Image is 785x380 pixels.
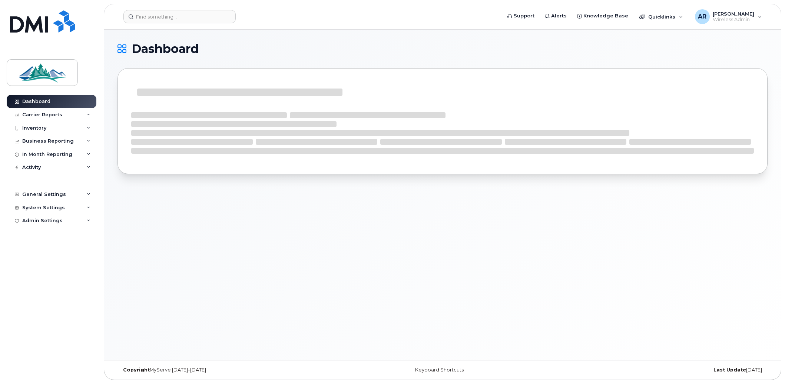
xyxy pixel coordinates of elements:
[713,367,746,373] strong: Last Update
[415,367,464,373] a: Keyboard Shortcuts
[551,367,768,373] div: [DATE]
[117,367,334,373] div: MyServe [DATE]–[DATE]
[132,43,199,54] span: Dashboard
[123,367,150,373] strong: Copyright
